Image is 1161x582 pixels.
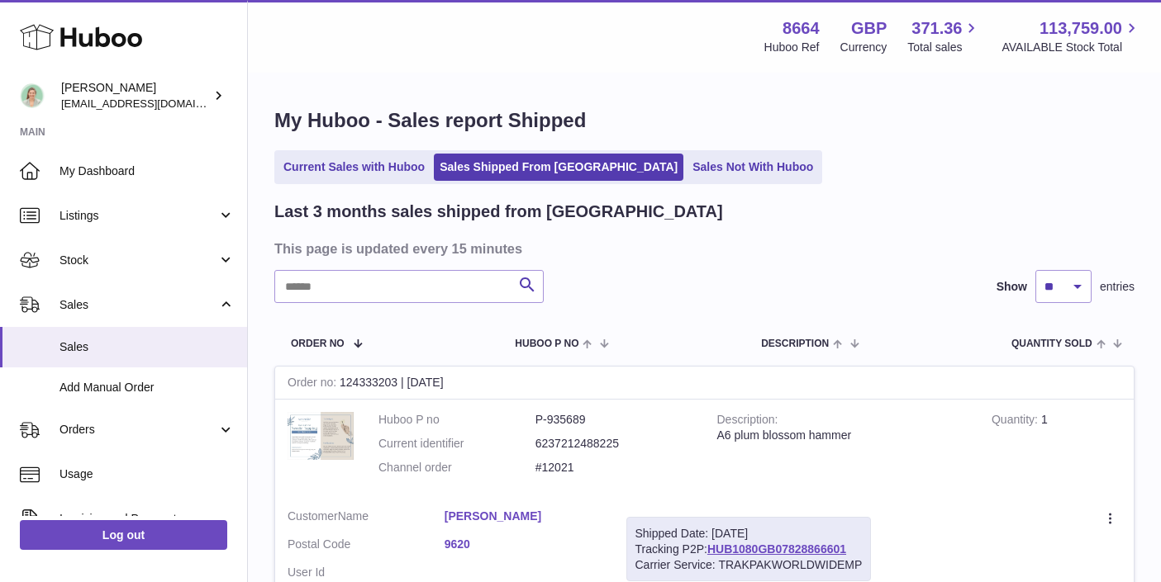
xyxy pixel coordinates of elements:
[288,412,354,460] img: 86641705527431.png
[274,107,1135,134] h1: My Huboo - Sales report Shipped
[535,436,692,452] dd: 6237212488225
[707,542,846,556] a: HUB1080GB07828866601
[1002,40,1141,55] span: AVAILABLE Stock Total
[1040,17,1122,40] span: 113,759.00
[840,40,887,55] div: Currency
[274,201,723,223] h2: Last 3 months sales shipped from [GEOGRAPHIC_DATA]
[992,413,1041,430] strong: Quantity
[783,17,820,40] strong: 8664
[761,338,829,349] span: Description
[61,80,210,111] div: [PERSON_NAME]
[378,436,535,452] dt: Current identifier
[288,376,340,393] strong: Order no
[59,297,217,313] span: Sales
[717,413,778,430] strong: Description
[20,83,45,108] img: hello@thefacialcuppingexpert.com
[59,339,235,355] span: Sales
[445,537,602,552] a: 9620
[274,239,1130,258] h3: This page is updated every 15 minutes
[59,163,235,179] span: My Dashboard
[378,460,535,476] dt: Channel order
[59,422,217,438] span: Orders
[1011,338,1092,349] span: Quantity Sold
[445,509,602,524] a: [PERSON_NAME]
[635,557,863,573] div: Carrier Service: TRAKPAKWORLDWIDEMP
[635,526,863,542] div: Shipped Date: [DATE]
[59,253,217,268] span: Stock
[291,338,345,349] span: Order No
[61,97,243,110] span: [EMAIL_ADDRESS][DOMAIN_NAME]
[278,154,431,181] a: Current Sales with Huboo
[59,511,217,527] span: Invoicing and Payments
[764,40,820,55] div: Huboo Ref
[717,428,967,443] div: A6 plum blossom hammer
[288,537,445,556] dt: Postal Code
[1100,279,1135,295] span: entries
[288,565,445,580] dt: User Id
[20,520,227,550] a: Log out
[59,466,235,482] span: Usage
[378,412,535,428] dt: Huboo P no
[535,460,692,476] dd: #12021
[1002,17,1141,55] a: 113,759.00 AVAILABLE Stock Total
[434,154,683,181] a: Sales Shipped From [GEOGRAPHIC_DATA]
[535,412,692,428] dd: P-935689
[59,380,235,395] span: Add Manual Order
[515,338,578,349] span: Huboo P no
[275,367,1134,400] div: 124333203 | [DATE]
[997,279,1027,295] label: Show
[687,154,819,181] a: Sales Not With Huboo
[851,17,887,40] strong: GBP
[979,400,1134,496] td: 1
[288,509,338,523] span: Customer
[288,509,445,528] dt: Name
[59,208,217,224] span: Listings
[907,40,981,55] span: Total sales
[911,17,962,40] span: 371.36
[907,17,981,55] a: 371.36 Total sales
[626,517,872,582] div: Tracking P2P:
